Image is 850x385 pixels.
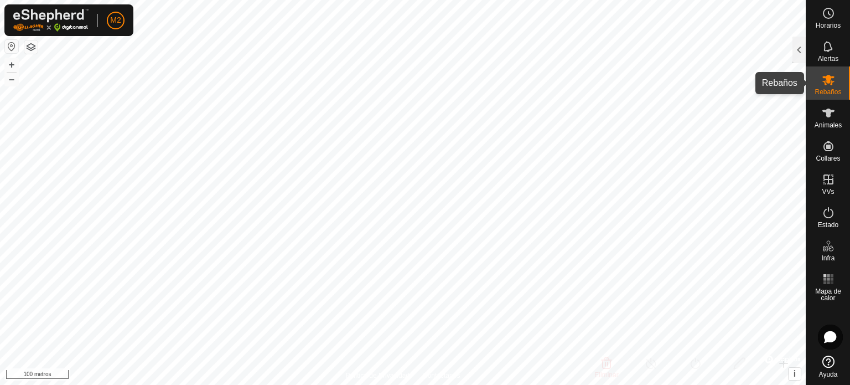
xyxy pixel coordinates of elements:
[815,288,841,302] font: Mapa de calor
[423,372,460,379] font: Contáctanos
[821,254,835,262] font: Infra
[819,371,838,378] font: Ayuda
[346,372,410,379] font: Política de Privacidad
[9,73,14,85] font: –
[24,40,38,54] button: Capas del Mapa
[816,22,841,29] font: Horarios
[9,59,15,70] font: +
[816,155,840,162] font: Collares
[13,9,89,32] img: Logotipo de Gallagher
[794,369,796,378] font: i
[423,371,460,381] a: Contáctanos
[806,351,850,382] a: Ayuda
[815,88,841,96] font: Rebaños
[5,73,18,86] button: –
[818,221,838,229] font: Estado
[815,121,842,129] font: Animales
[822,188,834,196] font: VVs
[110,16,121,24] font: M2
[789,368,801,380] button: i
[818,55,838,63] font: Alertas
[346,371,410,381] a: Política de Privacidad
[5,58,18,71] button: +
[5,40,18,53] button: Restablecer mapa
